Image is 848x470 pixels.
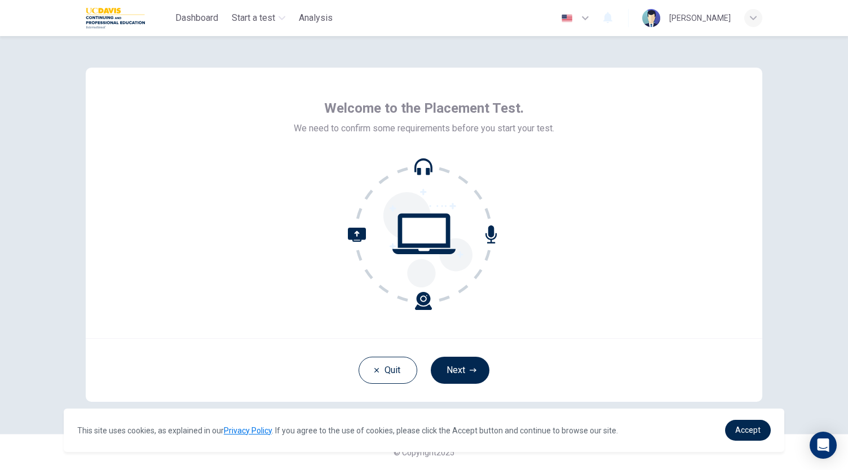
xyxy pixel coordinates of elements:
[64,409,784,452] div: cookieconsent
[810,432,837,459] div: Open Intercom Messenger
[725,420,771,441] a: dismiss cookie message
[324,99,524,117] span: Welcome to the Placement Test.
[735,425,761,434] span: Accept
[232,11,275,25] span: Start a test
[77,426,618,435] span: This site uses cookies, as explained in our . If you agree to the use of cookies, please click th...
[560,14,574,23] img: en
[294,8,337,28] button: Analysis
[86,7,145,29] img: UC Davis logo
[299,11,333,25] span: Analysis
[86,7,171,29] a: UC Davis logo
[294,122,554,135] span: We need to confirm some requirements before you start your test.
[224,426,272,435] a: Privacy Policy
[227,8,290,28] button: Start a test
[171,8,223,28] button: Dashboard
[431,357,489,384] button: Next
[394,448,454,457] span: © Copyright 2025
[359,357,417,384] button: Quit
[669,11,731,25] div: [PERSON_NAME]
[175,11,218,25] span: Dashboard
[642,9,660,27] img: Profile picture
